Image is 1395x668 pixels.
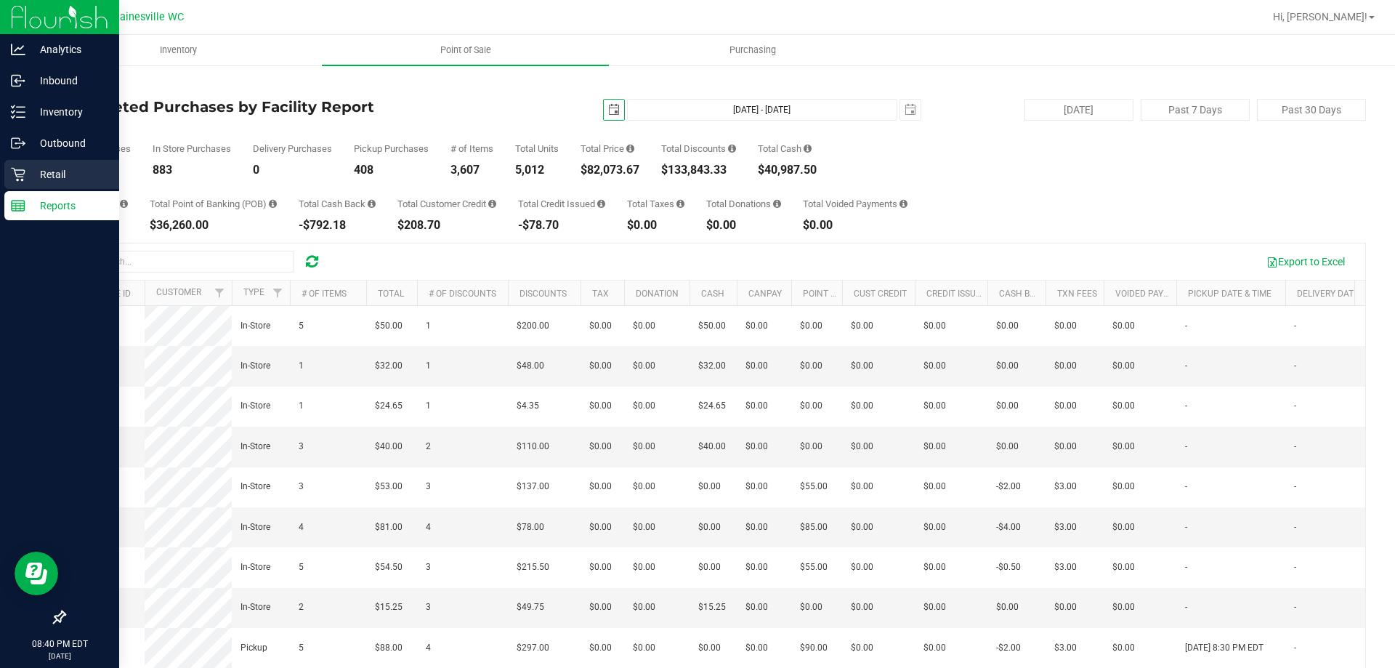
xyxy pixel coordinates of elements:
[153,164,231,176] div: 883
[627,199,684,209] div: Total Taxes
[745,399,768,413] span: $0.00
[1112,560,1135,574] span: $0.00
[11,198,25,213] inline-svg: Reports
[426,641,431,655] span: 4
[11,42,25,57] inline-svg: Analytics
[589,560,612,574] span: $0.00
[76,251,294,273] input: Search...
[1054,520,1077,534] span: $3.00
[1188,289,1271,299] a: Pickup Date & Time
[397,220,496,231] div: $208.70
[140,44,217,57] span: Inventory
[150,199,277,209] div: Total Point of Banking (POB)
[996,319,1019,333] span: $0.00
[999,289,1047,299] a: Cash Back
[800,319,822,333] span: $0.00
[926,289,987,299] a: Credit Issued
[208,281,232,305] a: Filter
[299,560,304,574] span: 5
[517,600,544,614] span: $49.75
[25,166,113,183] p: Retail
[519,289,567,299] a: Discounts
[698,480,721,494] span: $0.00
[354,164,429,176] div: 408
[150,220,277,231] div: $36,260.00
[11,73,25,88] inline-svg: Inbound
[426,560,431,574] span: 3
[517,440,549,454] span: $110.00
[7,651,113,661] p: [DATE]
[698,319,726,333] span: $50.00
[375,359,403,373] span: $32.00
[322,35,609,65] a: Point of Sale
[421,44,511,57] span: Point of Sale
[240,480,270,494] span: In-Store
[517,641,549,655] span: $297.00
[1257,99,1366,121] button: Past 30 Days
[851,600,873,614] span: $0.00
[1054,440,1077,454] span: $0.00
[11,167,25,182] inline-svg: Retail
[299,399,304,413] span: 1
[25,72,113,89] p: Inbound
[375,399,403,413] span: $24.65
[996,399,1019,413] span: $0.00
[800,359,822,373] span: $0.00
[299,641,304,655] span: 5
[1185,440,1187,454] span: -
[240,600,270,614] span: In-Store
[597,199,605,209] i: Sum of all account credit issued for all refunds from returned purchases in the date range.
[1185,359,1187,373] span: -
[1185,520,1187,534] span: -
[633,480,655,494] span: $0.00
[589,641,612,655] span: $0.00
[429,289,496,299] a: # of Discounts
[299,359,304,373] span: 1
[800,600,822,614] span: $0.00
[1294,440,1296,454] span: -
[851,480,873,494] span: $0.00
[758,164,817,176] div: $40,987.50
[745,359,768,373] span: $0.00
[710,44,796,57] span: Purchasing
[698,520,721,534] span: $0.00
[592,289,609,299] a: Tax
[375,520,403,534] span: $81.00
[800,520,828,534] span: $85.00
[354,144,429,153] div: Pickup Purchases
[1141,99,1250,121] button: Past 7 Days
[517,319,549,333] span: $200.00
[375,440,403,454] span: $40.00
[698,440,726,454] span: $40.00
[426,359,431,373] span: 1
[1294,600,1296,614] span: -
[299,520,304,534] span: 4
[517,520,544,534] span: $78.00
[1294,641,1296,655] span: -
[240,399,270,413] span: In-Store
[851,641,873,655] span: $0.00
[701,289,724,299] a: Cash
[1054,359,1077,373] span: $0.00
[633,520,655,534] span: $0.00
[851,520,873,534] span: $0.00
[800,560,828,574] span: $55.00
[996,480,1021,494] span: -$2.00
[633,319,655,333] span: $0.00
[633,641,655,655] span: $0.00
[426,319,431,333] span: 1
[397,199,496,209] div: Total Customer Credit
[1054,319,1077,333] span: $0.00
[728,144,736,153] i: Sum of the discount values applied to the all purchases in the date range.
[302,289,347,299] a: # of Items
[1112,319,1135,333] span: $0.00
[633,399,655,413] span: $0.00
[803,199,907,209] div: Total Voided Payments
[626,144,634,153] i: Sum of the total prices of all purchases in the date range.
[698,600,726,614] span: $15.25
[923,359,946,373] span: $0.00
[518,199,605,209] div: Total Credit Issued
[375,480,403,494] span: $53.00
[1294,359,1296,373] span: -
[900,100,921,120] span: select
